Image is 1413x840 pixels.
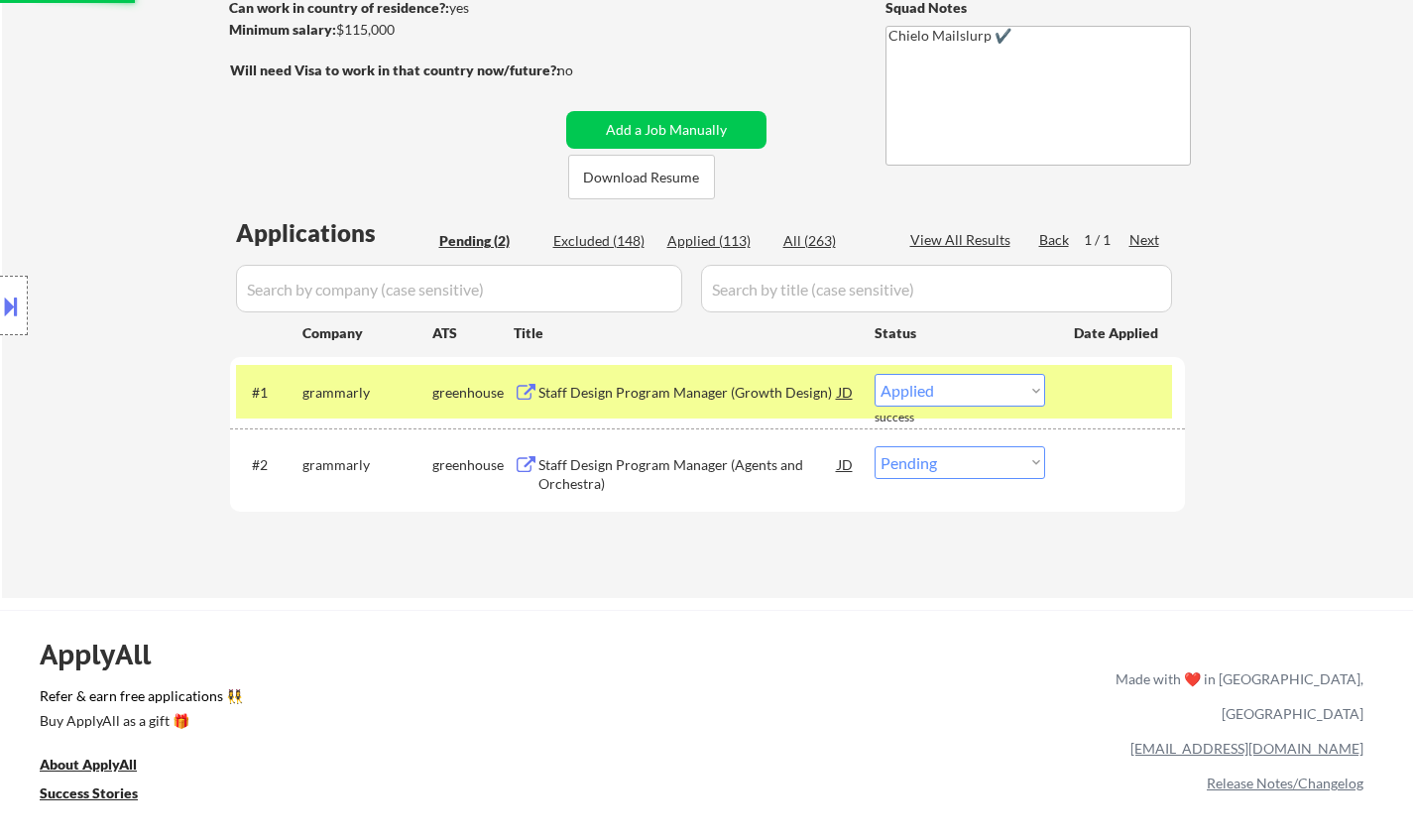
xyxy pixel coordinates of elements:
[302,323,432,343] div: Company
[566,111,766,149] button: Add a Job Manually
[553,231,652,251] div: Excluded (148)
[230,61,560,78] strong: Will need Visa to work in that country now/future?:
[432,323,514,343] div: ATS
[40,638,174,671] div: ApplyAll
[568,155,715,199] button: Download Resume
[910,230,1016,250] div: View All Results
[1129,230,1161,250] div: Next
[432,383,514,403] div: greenhouse
[40,714,238,728] div: Buy ApplyAll as a gift 🎁
[1074,323,1161,343] div: Date Applied
[40,689,701,710] a: Refer & earn free applications 👯‍♀️
[557,60,614,80] div: no
[432,455,514,475] div: greenhouse
[40,782,165,807] a: Success Stories
[40,710,238,735] a: Buy ApplyAll as a gift 🎁
[236,265,682,312] input: Search by company (case sensitive)
[1130,740,1363,757] a: [EMAIL_ADDRESS][DOMAIN_NAME]
[1039,230,1071,250] div: Back
[875,314,1045,350] div: Status
[836,446,856,482] div: JD
[783,231,883,251] div: All (263)
[1207,775,1363,791] a: Release Notes/Changelog
[701,265,1172,312] input: Search by title (case sensitive)
[439,231,538,251] div: Pending (2)
[40,756,137,773] u: About ApplyAll
[875,410,954,426] div: success
[514,323,856,343] div: Title
[538,383,838,403] div: Staff Design Program Manager (Growth Design)
[229,20,559,40] div: $115,000
[40,784,138,801] u: Success Stories
[836,374,856,410] div: JD
[1108,661,1363,731] div: Made with ❤️ in [GEOGRAPHIC_DATA], [GEOGRAPHIC_DATA]
[538,455,838,494] div: Staff Design Program Manager (Agents and Orchestra)
[667,231,766,251] div: Applied (113)
[1084,230,1129,250] div: 1 / 1
[302,455,432,475] div: grammarly
[40,754,165,779] a: About ApplyAll
[229,21,336,38] strong: Minimum salary:
[302,383,432,403] div: grammarly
